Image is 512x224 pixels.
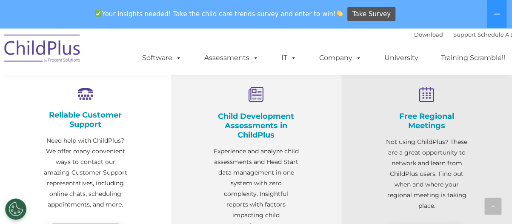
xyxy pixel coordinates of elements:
img: ✅ [95,10,101,17]
h4: Reliable Customer Support [43,110,128,129]
h4: Free Regional Meetings [384,112,469,130]
a: Company [311,49,370,66]
span: Phone number [114,91,151,98]
a: Assessments [196,49,267,66]
h4: Child Development Assessments in ChildPlus [213,112,299,140]
span: Your insights needed! Take the child care trends survey and enter to win! [92,6,346,22]
a: University [376,49,427,66]
a: Software [134,49,190,66]
span: Last name [114,56,140,63]
a: Take Survey [347,7,395,22]
p: Need help with ChildPlus? We offer many convenient ways to contact our amazing Customer Support r... [43,135,128,210]
a: Support [453,31,476,38]
a: Download [414,31,443,38]
img: 👏 [336,10,343,17]
span: Take Survey [352,7,391,22]
button: Cookies Settings [5,198,26,220]
p: Not using ChildPlus? These are a great opportunity to network and learn from ChildPlus users. Fin... [384,137,469,211]
a: IT [273,49,305,66]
